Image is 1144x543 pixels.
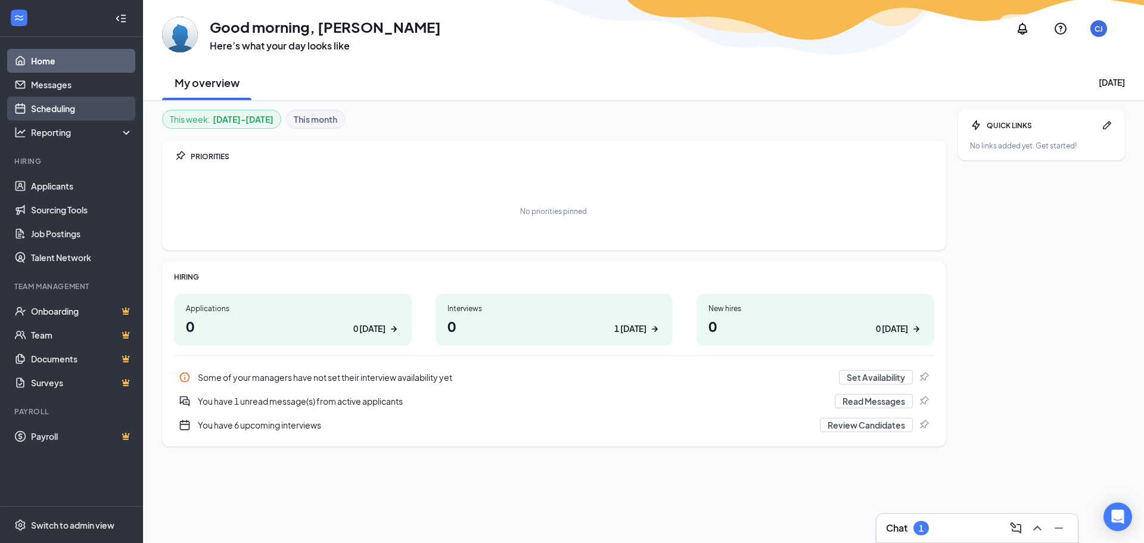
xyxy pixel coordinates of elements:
button: Minimize [1049,519,1068,538]
h1: 0 [708,316,922,336]
div: Hiring [14,156,130,166]
div: CJ [1095,24,1103,34]
div: Team Management [14,281,130,291]
div: Payroll [14,407,130,417]
a: Interviews01 [DATE]ArrowRight [436,294,673,346]
div: You have 1 unread message(s) from active applicants [174,389,934,413]
button: ComposeMessage [1006,519,1025,538]
svg: Pin [918,395,929,407]
div: Interviews [447,303,661,314]
a: DocumentsCrown [31,347,133,371]
button: Set Availability [839,370,913,384]
div: Switch to admin view [31,519,114,531]
svg: WorkstreamLogo [13,12,25,24]
button: Read Messages [835,394,913,408]
h1: 0 [447,316,661,336]
a: Sourcing Tools [31,198,133,222]
svg: Pin [174,150,186,162]
svg: ArrowRight [910,323,922,335]
svg: Settings [14,519,26,531]
div: You have 6 upcoming interviews [174,413,934,437]
h1: Good morning, [PERSON_NAME] [210,17,441,37]
div: Applications [186,303,400,314]
a: Applications00 [DATE]ArrowRight [174,294,412,346]
a: PayrollCrown [31,424,133,448]
div: Open Intercom Messenger [1103,502,1132,531]
a: Scheduling [31,97,133,120]
button: ChevronUp [1028,519,1047,538]
a: Applicants [31,174,133,198]
div: Some of your managers have not set their interview availability yet [174,365,934,389]
svg: CalendarNew [179,419,191,431]
img: Claude Jones [162,17,198,52]
div: No links added yet. Get started! [970,141,1113,151]
div: HIRING [174,272,934,282]
svg: Collapse [115,13,127,24]
a: New hires00 [DATE]ArrowRight [697,294,934,346]
svg: Pin [918,419,929,431]
b: This month [294,113,337,126]
svg: Pen [1101,119,1113,131]
div: QUICK LINKS [987,120,1096,131]
a: Home [31,49,133,73]
div: No priorities pinned. [520,206,589,216]
div: 0 [DATE] [876,322,908,335]
svg: Minimize [1052,521,1066,535]
svg: ChevronUp [1030,521,1044,535]
button: Review Candidates [820,418,913,432]
div: [DATE] [1099,76,1125,88]
div: 1 [DATE] [614,322,646,335]
h2: My overview [175,75,240,90]
svg: QuestionInfo [1053,21,1068,36]
a: SurveysCrown [31,371,133,395]
a: OnboardingCrown [31,299,133,323]
a: DoubleChatActiveYou have 1 unread message(s) from active applicantsRead MessagesPin [174,389,934,413]
div: 1 [919,523,924,533]
a: CalendarNewYou have 6 upcoming interviewsReview CandidatesPin [174,413,934,437]
svg: Bolt [970,119,982,131]
a: Messages [31,73,133,97]
div: New hires [708,303,922,314]
a: TeamCrown [31,323,133,347]
h1: 0 [186,316,400,336]
div: This week : [170,113,273,126]
div: Some of your managers have not set their interview availability yet [198,371,832,383]
svg: Notifications [1015,21,1030,36]
svg: ArrowRight [649,323,661,335]
div: 0 [DATE] [353,322,386,335]
div: Reporting [31,126,133,138]
svg: DoubleChatActive [179,395,191,407]
a: Talent Network [31,246,133,269]
h3: Chat [886,522,907,535]
svg: Analysis [14,126,26,138]
div: You have 1 unread message(s) from active applicants [198,395,828,407]
h3: Here’s what your day looks like [210,39,441,52]
svg: ArrowRight [388,323,400,335]
svg: Info [179,371,191,383]
svg: Pin [918,371,929,383]
svg: ComposeMessage [1009,521,1023,535]
div: You have 6 upcoming interviews [198,419,813,431]
a: InfoSome of your managers have not set their interview availability yetSet AvailabilityPin [174,365,934,389]
a: Job Postings [31,222,133,246]
div: PRIORITIES [191,151,934,162]
b: [DATE] - [DATE] [213,113,273,126]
